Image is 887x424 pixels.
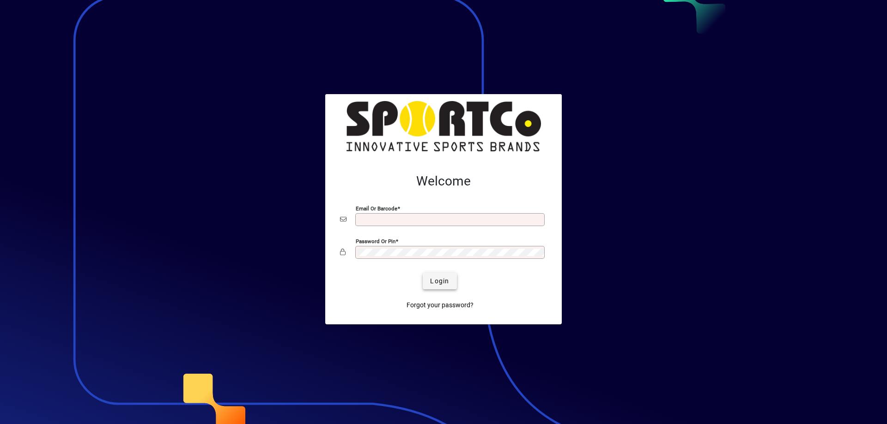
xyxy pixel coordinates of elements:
[407,300,474,310] span: Forgot your password?
[430,276,449,286] span: Login
[340,173,547,189] h2: Welcome
[356,205,397,212] mat-label: Email or Barcode
[423,273,456,289] button: Login
[356,238,395,245] mat-label: Password or Pin
[403,297,477,313] a: Forgot your password?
